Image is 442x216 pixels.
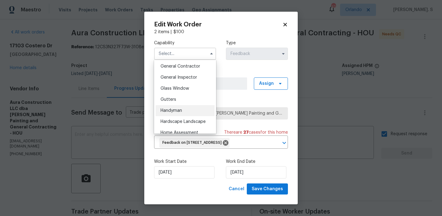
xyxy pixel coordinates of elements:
button: Open [280,139,289,147]
span: Aura Construction LLC dba Logan's Painting and General Contracting - HOU [159,110,283,116]
button: Save Changes [247,183,288,195]
label: Work End Date [226,159,288,165]
button: Hide options [208,50,215,57]
span: There are case s for this home [224,129,288,135]
span: Gutters [161,97,176,102]
button: Show options [280,50,287,57]
span: Home Assessment [161,131,198,135]
input: Select... [226,48,288,60]
span: $ 100 [173,30,184,34]
span: Glass Window [161,86,189,91]
span: Save Changes [252,185,283,193]
span: Handyman [161,108,182,113]
span: Hardscape Landscape [161,120,206,124]
button: Cancel [226,183,247,195]
h2: Edit Work Order [154,22,282,28]
span: 27 [243,130,249,135]
span: General Contractor [161,64,200,69]
input: M/D/YYYY [154,166,215,179]
div: 2 items | [154,29,288,35]
span: Cancel [229,185,244,193]
label: Work Order Manager [154,70,288,76]
label: Type [226,40,288,46]
input: M/D/YYYY [226,166,286,179]
label: Capability [154,40,216,46]
span: Assign [259,81,274,87]
label: Trade Partner [154,100,288,106]
label: Work Start Date [154,159,216,165]
span: Feedback on [STREET_ADDRESS] [162,140,224,145]
span: General Inspector [161,75,197,80]
input: Select... [154,48,216,60]
div: Feedback on [STREET_ADDRESS] [159,138,230,148]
